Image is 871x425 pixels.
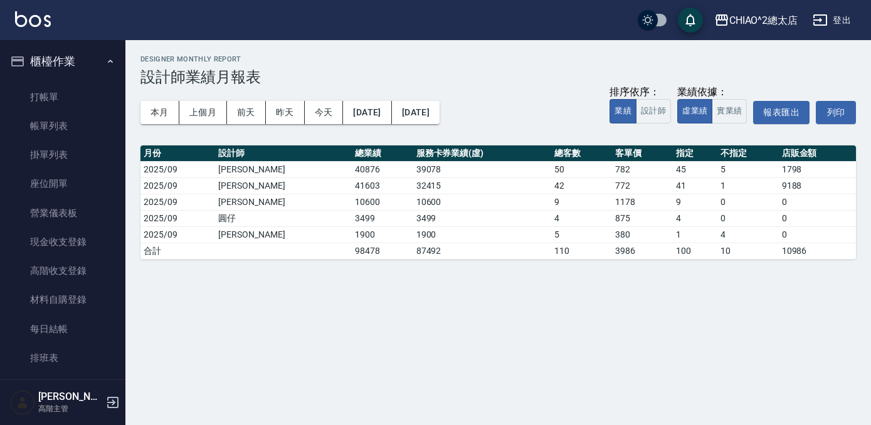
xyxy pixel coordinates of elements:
[352,226,413,243] td: 1900
[215,226,352,243] td: [PERSON_NAME]
[413,194,551,210] td: 10600
[10,390,35,415] img: Person
[673,226,717,243] td: 1
[673,145,717,162] th: 指定
[779,161,856,177] td: 1798
[717,161,778,177] td: 5
[15,11,51,27] img: Logo
[673,194,717,210] td: 9
[5,228,120,256] a: 現金收支登錄
[612,145,673,162] th: 客單價
[38,391,102,403] h5: [PERSON_NAME]
[678,8,703,33] button: save
[551,145,612,162] th: 總客數
[352,210,413,226] td: 3499
[413,210,551,226] td: 3499
[5,285,120,314] a: 材料自購登錄
[779,145,856,162] th: 店販金額
[352,145,413,162] th: 總業績
[352,194,413,210] td: 10600
[392,101,440,124] button: [DATE]
[729,13,798,28] div: CHIAO^2總太店
[677,86,747,99] div: 業績依據：
[677,99,712,123] button: 虛業績
[215,161,352,177] td: [PERSON_NAME]
[215,177,352,194] td: [PERSON_NAME]
[5,344,120,372] a: 排班表
[413,243,551,259] td: 87492
[5,83,120,112] a: 打帳單
[140,210,215,226] td: 2025/09
[5,140,120,169] a: 掛單列表
[673,177,717,194] td: 41
[709,8,803,33] button: CHIAO^2總太店
[673,210,717,226] td: 4
[612,226,673,243] td: 380
[712,99,747,123] button: 實業績
[5,199,120,228] a: 營業儀表板
[140,226,215,243] td: 2025/09
[612,161,673,177] td: 782
[753,101,810,124] button: 報表匯出
[5,256,120,285] a: 高階收支登錄
[551,210,612,226] td: 4
[779,194,856,210] td: 0
[38,403,102,414] p: 高階主管
[413,145,551,162] th: 服務卡券業績(虛)
[343,101,391,124] button: [DATE]
[140,145,215,162] th: 月份
[140,243,215,259] td: 合計
[673,161,717,177] td: 45
[5,315,120,344] a: 每日結帳
[179,101,227,124] button: 上個月
[140,55,856,63] h2: Designer Monthly Report
[610,86,671,99] div: 排序依序：
[717,243,778,259] td: 10
[717,226,778,243] td: 4
[5,372,120,401] a: 現場電腦打卡
[551,226,612,243] td: 5
[5,169,120,198] a: 座位開單
[352,177,413,194] td: 41603
[612,243,673,259] td: 3986
[140,194,215,210] td: 2025/09
[140,68,856,86] h3: 設計師業績月報表
[215,194,352,210] td: [PERSON_NAME]
[673,243,717,259] td: 100
[5,45,120,78] button: 櫃檯作業
[779,243,856,259] td: 10986
[215,145,352,162] th: 設計師
[140,145,856,260] table: a dense table
[413,177,551,194] td: 32415
[551,161,612,177] td: 50
[551,194,612,210] td: 9
[808,9,856,32] button: 登出
[140,177,215,194] td: 2025/09
[779,177,856,194] td: 9188
[551,243,612,259] td: 110
[779,210,856,226] td: 0
[413,161,551,177] td: 39078
[717,210,778,226] td: 0
[717,145,778,162] th: 不指定
[266,101,305,124] button: 昨天
[227,101,266,124] button: 前天
[305,101,344,124] button: 今天
[352,243,413,259] td: 98478
[610,99,636,123] button: 業績
[612,210,673,226] td: 875
[215,210,352,226] td: 圓仔
[551,177,612,194] td: 42
[413,226,551,243] td: 1900
[717,194,778,210] td: 0
[816,101,856,124] button: 列印
[612,194,673,210] td: 1178
[5,112,120,140] a: 帳單列表
[140,161,215,177] td: 2025/09
[612,177,673,194] td: 772
[352,161,413,177] td: 40876
[717,177,778,194] td: 1
[140,101,179,124] button: 本月
[779,226,856,243] td: 0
